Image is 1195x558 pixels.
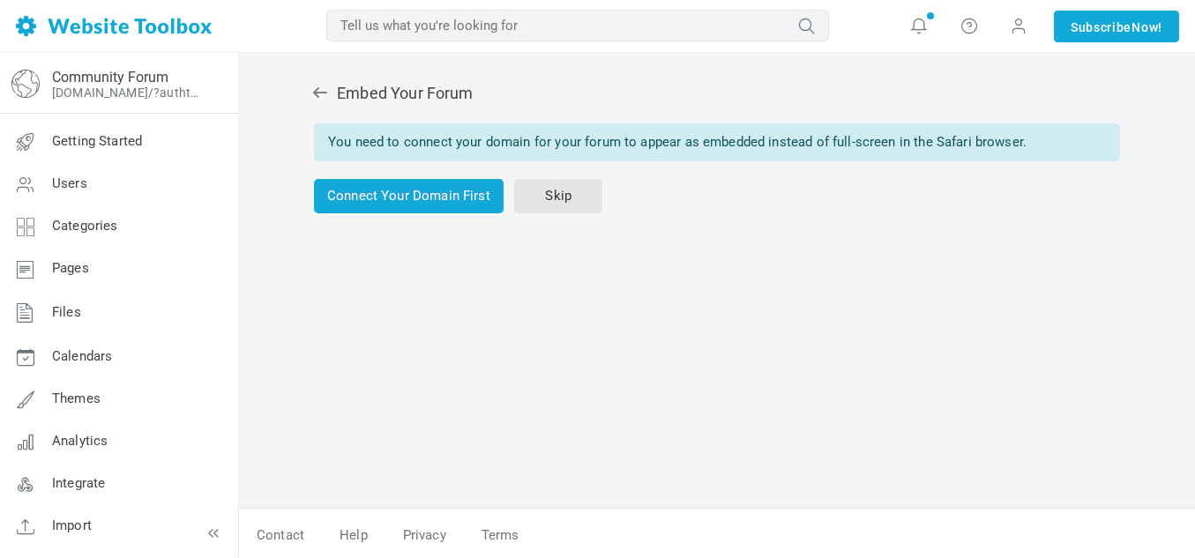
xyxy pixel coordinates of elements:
[311,84,1123,103] h2: Embed Your Forum
[52,475,105,491] span: Integrate
[326,10,829,41] input: Tell us what you're looking for
[52,304,81,320] span: Files
[52,133,142,149] span: Getting Started
[52,433,108,449] span: Analytics
[385,520,464,551] a: Privacy
[52,86,205,100] a: [DOMAIN_NAME]/?authtoken=68141554cb4afc4e7217a1a9ed133ea1&rememberMe=1
[314,123,1120,161] div: You need to connect your domain for your forum to appear as embedded instead of full-screen in th...
[52,69,168,86] a: Community Forum
[464,520,519,551] a: Terms
[52,175,87,191] span: Users
[1132,18,1162,37] span: Now!
[11,70,40,98] img: globe-icon.png
[52,218,118,234] span: Categories
[1054,11,1179,42] a: SubscribeNow!
[52,517,92,533] span: Import
[514,179,602,213] a: Skip
[322,520,385,551] a: Help
[314,179,504,213] a: Connect Your Domain First
[52,391,101,406] span: Themes
[52,348,112,364] span: Calendars
[239,520,322,551] a: Contact
[52,260,89,276] span: Pages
